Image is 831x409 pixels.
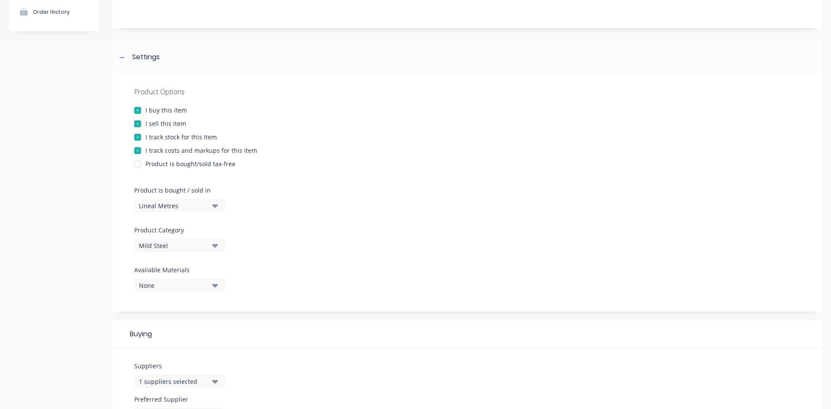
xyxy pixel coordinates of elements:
button: Mild Steel [134,239,225,252]
div: None [139,281,208,290]
div: Mild Steel [139,241,208,250]
button: None [134,279,225,292]
div: I track stock for this item [145,132,217,142]
label: Product is bought / sold in [134,186,221,195]
div: Product Options [134,87,801,97]
button: Order History [9,1,100,23]
div: Product is bought/sold tax-free [145,159,235,168]
label: Available Materials [134,265,225,274]
label: Suppliers [134,361,225,370]
label: Product Category [134,225,221,235]
div: I buy this item [145,106,187,115]
div: Buying [113,320,822,348]
label: Preferred Supplier [134,395,225,404]
div: I sell this item [145,119,186,128]
button: Lineal Metres [134,199,225,212]
div: Settings [132,52,160,63]
div: Lineal Metres [139,201,208,210]
div: Order History [33,9,70,15]
button: 1 suppliers selected [134,375,225,388]
div: 1 suppliers selected [139,377,208,386]
div: I track costs and markups for this item [145,146,257,155]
